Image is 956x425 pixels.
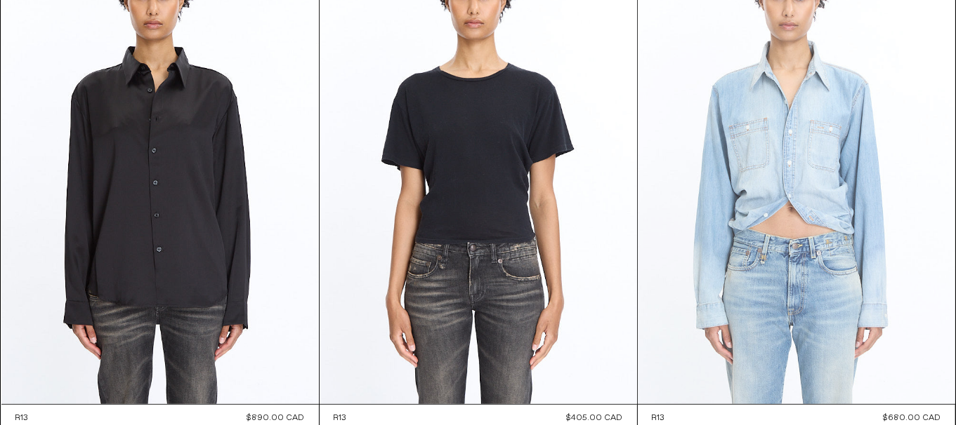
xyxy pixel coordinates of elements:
[334,412,347,424] div: R13
[334,412,392,424] a: R13
[15,412,29,424] div: R13
[884,412,941,424] div: $680.00 CAD
[247,412,305,424] div: $890.00 CAD
[652,412,740,424] a: R13
[15,412,52,424] a: R13
[567,412,623,424] div: $405.00 CAD
[652,412,665,424] div: R13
